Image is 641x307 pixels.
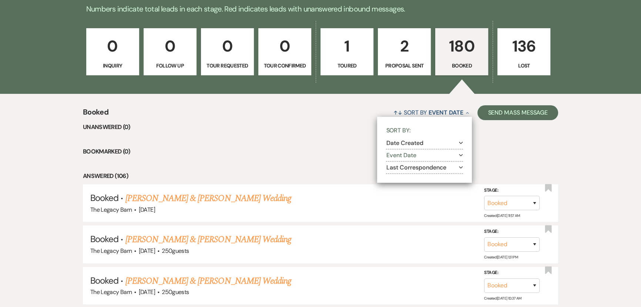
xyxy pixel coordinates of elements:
[484,255,518,260] span: Created: [DATE] 1:31 PM
[162,288,189,296] span: 250 guests
[386,125,463,137] p: Sort By:
[144,28,197,76] a: 0Follow Up
[484,186,540,195] label: Stage:
[320,28,373,76] a: 1Toured
[90,206,132,214] span: The Legacy Barn
[440,34,483,59] p: 180
[201,28,254,76] a: 0Tour Requested
[484,269,540,277] label: Stage:
[386,165,463,171] button: Last Correspondence
[386,140,463,146] button: Date Created
[90,192,118,204] span: Booked
[502,34,546,59] p: 136
[502,62,546,70] p: Lost
[263,34,306,59] p: 0
[378,28,431,76] a: 2Proposal Sent
[393,109,402,116] span: ↑↓
[83,106,108,122] span: Booked
[139,247,155,255] span: [DATE]
[90,288,132,296] span: The Legacy Barn
[484,296,521,301] span: Created: [DATE] 10:37 AM
[90,233,118,245] span: Booked
[325,34,369,59] p: 1
[125,192,291,205] a: [PERSON_NAME] & [PERSON_NAME] Wedding
[139,206,155,214] span: [DATE]
[83,147,558,156] li: Bookmarked (0)
[83,171,558,181] li: Answered (106)
[139,288,155,296] span: [DATE]
[263,62,306,70] p: Tour Confirmed
[325,62,369,70] p: Toured
[86,28,139,76] a: 0Inquiry
[383,62,426,70] p: Proposal Sent
[484,228,540,236] label: Stage:
[484,213,520,218] span: Created: [DATE] 11:57 AM
[83,122,558,132] li: Unanswered (0)
[386,152,463,158] button: Event Date
[206,62,249,70] p: Tour Requested
[477,105,558,120] button: Send Mass Message
[162,247,189,255] span: 250 guests
[54,3,587,15] p: Numbers indicate total leads in each stage. Red indicates leads with unanswered inbound messages.
[429,109,463,116] span: Event Date
[91,62,134,70] p: Inquiry
[125,233,291,246] a: [PERSON_NAME] & [PERSON_NAME] Wedding
[390,103,472,122] button: Sort By Event Date
[206,34,249,59] p: 0
[148,62,192,70] p: Follow Up
[258,28,311,76] a: 0Tour Confirmed
[91,34,134,59] p: 0
[90,247,132,255] span: The Legacy Barn
[497,28,550,76] a: 136Lost
[440,62,483,70] p: Booked
[383,34,426,59] p: 2
[90,275,118,286] span: Booked
[435,28,488,76] a: 180Booked
[125,274,291,288] a: [PERSON_NAME] & [PERSON_NAME] Wedding
[148,34,192,59] p: 0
